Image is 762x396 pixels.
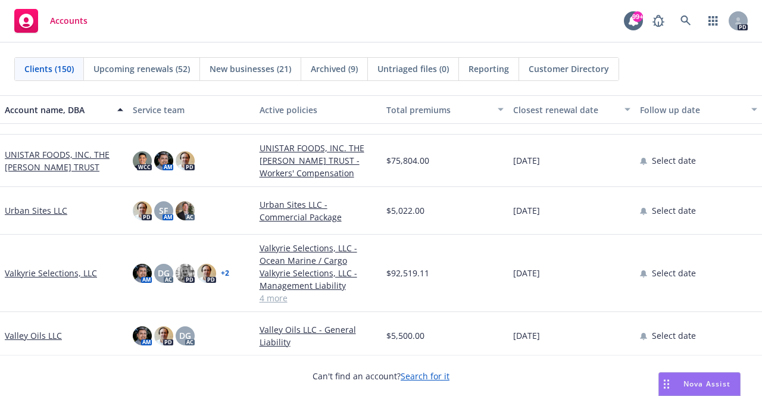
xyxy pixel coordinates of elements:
[260,323,377,348] a: Valley Oils LLC - General Liability
[313,370,449,382] span: Can't find an account?
[513,329,540,342] span: [DATE]
[683,379,730,389] span: Nova Assist
[658,372,741,396] button: Nova Assist
[260,242,377,267] a: Valkyrie Selections, LLC - Ocean Marine / Cargo
[513,267,540,279] span: [DATE]
[24,63,74,75] span: Clients (150)
[382,95,508,124] button: Total premiums
[176,151,195,170] img: photo
[386,329,424,342] span: $5,500.00
[386,104,491,116] div: Total premiums
[93,63,190,75] span: Upcoming renewals (52)
[5,204,67,217] a: Urban Sites LLC
[635,95,762,124] button: Follow up date
[221,270,229,277] a: + 2
[674,9,698,33] a: Search
[640,104,744,116] div: Follow up date
[513,104,617,116] div: Closest renewal date
[513,204,540,217] span: [DATE]
[128,95,255,124] button: Service team
[652,154,696,167] span: Select date
[154,326,173,345] img: photo
[197,264,216,283] img: photo
[260,142,377,179] a: UNISTAR FOODS, INC. THE [PERSON_NAME] TRUST - Workers' Compensation
[632,11,643,22] div: 99+
[133,151,152,170] img: photo
[260,104,377,116] div: Active policies
[50,16,88,26] span: Accounts
[133,104,250,116] div: Service team
[260,292,377,304] a: 4 more
[652,267,696,279] span: Select date
[159,204,168,217] span: SF
[5,148,123,173] a: UNISTAR FOODS, INC. THE [PERSON_NAME] TRUST
[133,326,152,345] img: photo
[529,63,609,75] span: Customer Directory
[5,104,110,116] div: Account name, DBA
[508,95,635,124] button: Closest renewal date
[210,63,291,75] span: New businesses (21)
[386,204,424,217] span: $5,022.00
[386,154,429,167] span: $75,804.00
[179,329,191,342] span: DG
[5,329,62,342] a: Valley Oils LLC
[133,264,152,283] img: photo
[133,201,152,220] img: photo
[701,9,725,33] a: Switch app
[513,154,540,167] span: [DATE]
[377,63,449,75] span: Untriaged files (0)
[311,63,358,75] span: Archived (9)
[154,151,173,170] img: photo
[652,204,696,217] span: Select date
[652,329,696,342] span: Select date
[176,264,195,283] img: photo
[260,267,377,292] a: Valkyrie Selections, LLC - Management Liability
[386,267,429,279] span: $92,519.11
[176,201,195,220] img: photo
[255,95,382,124] button: Active policies
[260,198,377,223] a: Urban Sites LLC - Commercial Package
[158,267,170,279] span: DG
[10,4,92,38] a: Accounts
[469,63,509,75] span: Reporting
[5,267,97,279] a: Valkyrie Selections, LLC
[659,373,674,395] div: Drag to move
[401,370,449,382] a: Search for it
[647,9,670,33] a: Report a Bug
